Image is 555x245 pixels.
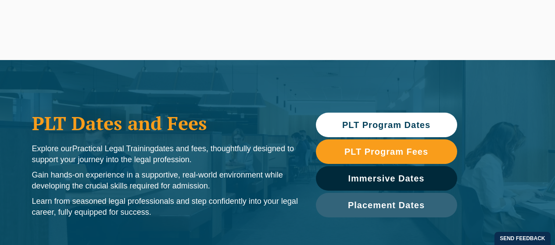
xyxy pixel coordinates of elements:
span: Immersive Dates [348,174,425,183]
span: Placement Dates [348,201,425,209]
span: Practical Legal Training [72,144,154,153]
span: PLT Program Fees [344,147,428,156]
p: Learn from seasoned legal professionals and step confidently into your legal career, fully equipp... [32,196,298,218]
h1: PLT Dates and Fees [32,112,298,134]
a: Placement Dates [316,193,457,217]
p: Explore our dates and fees, thoughtfully designed to support your journey into the legal profession. [32,143,298,165]
span: PLT Program Dates [342,121,430,129]
a: Immersive Dates [316,166,457,191]
a: PLT Program Fees [316,139,457,164]
a: PLT Program Dates [316,113,457,137]
p: Gain hands-on experience in a supportive, real-world environment while developing the crucial ski... [32,170,298,192]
